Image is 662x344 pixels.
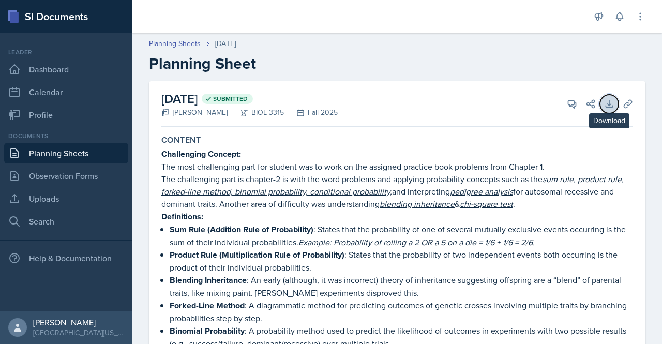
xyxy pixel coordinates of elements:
[4,248,128,268] div: Help & Documentation
[4,104,128,125] a: Profile
[170,249,344,261] strong: Product Rule (Multiplication Rule of Probability)
[149,38,201,49] a: Planning Sheets
[298,236,535,248] em: Example: Probability of rolling a 2 OR a 5 on a die = 1/6 + 1/6 = 2/6.
[170,223,633,248] p: : States that the probability of one of several mutually exclusive events occurring is the sum of...
[170,300,245,311] strong: Forked-Line Method
[170,325,245,337] strong: Binomial Probability
[4,59,128,80] a: Dashboard
[4,131,128,141] div: Documents
[161,173,633,210] p: The challenging part is chapter-2 is with the word problems and applying probability concepts suc...
[380,198,455,210] u: blending inheritance
[149,54,645,73] h2: Planning Sheet
[161,89,338,108] h2: [DATE]
[4,166,128,186] a: Observation Forms
[33,317,124,327] div: [PERSON_NAME]
[161,135,201,145] label: Content
[170,274,247,286] strong: Blending Inheritance
[4,82,128,102] a: Calendar
[215,38,236,49] div: [DATE]
[161,107,228,118] div: [PERSON_NAME]
[170,299,633,324] p: : A diagrammatic method for predicting outcomes of genetic crosses involving multiple traits by b...
[213,95,248,103] span: Submitted
[33,327,124,338] div: [GEOGRAPHIC_DATA][US_STATE]
[284,107,338,118] div: Fall 2025
[161,211,203,222] strong: Definitions:
[450,186,513,197] u: pedigree analysis
[4,211,128,232] a: Search
[460,198,513,210] u: chi-square test
[161,160,633,173] p: The most challenging part for student was to work on the assigned practice book problems from Cha...
[170,223,313,235] strong: Sum Rule (Addition Rule of Probability)
[4,188,128,209] a: Uploads
[4,48,128,57] div: Leader
[161,148,241,160] strong: Challenging Concept:
[600,95,619,113] button: Download
[228,107,284,118] div: BIOL 3315
[170,274,633,299] p: : An early (although, it was incorrect) theory of inheritance suggesting offspring are a “blend” ...
[170,248,633,274] p: : States that the probability of two independent events both occurring is the product of their in...
[4,143,128,163] a: Planning Sheets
